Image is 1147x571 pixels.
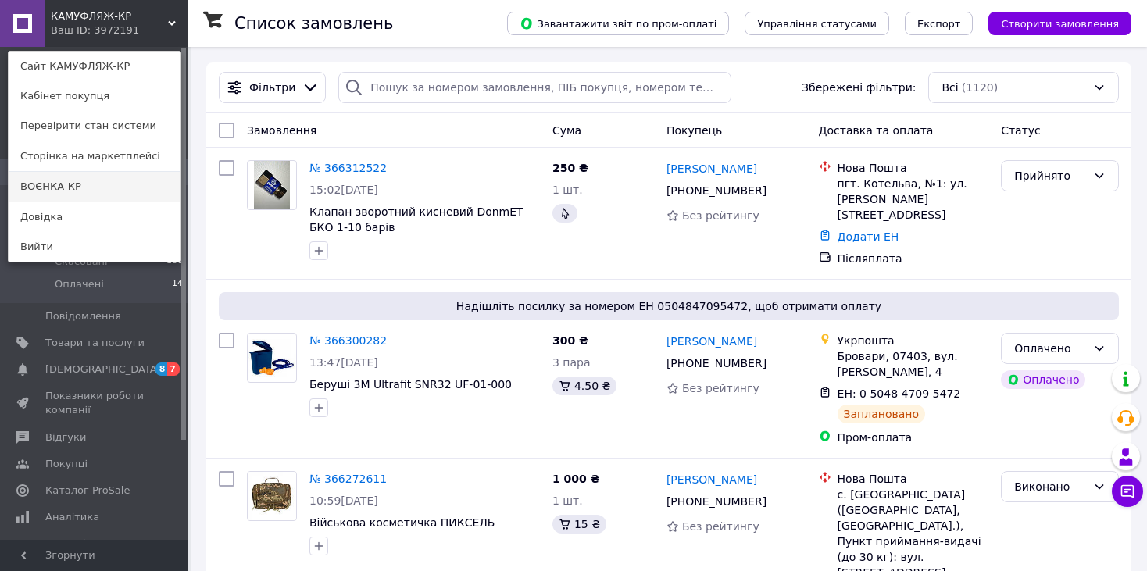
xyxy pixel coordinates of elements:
a: Вийти [9,232,180,262]
span: 1 шт. [552,494,583,507]
div: [PHONE_NUMBER] [663,491,770,512]
div: [PHONE_NUMBER] [663,180,770,202]
span: 14 [172,277,183,291]
a: № 366272611 [309,473,387,485]
a: № 366300282 [309,334,387,347]
a: Клапан зворотний кисневий DonmЕТ БКО 1-10 барів [309,205,523,234]
span: Управління сайтом [45,537,145,565]
span: Товари та послуги [45,336,145,350]
div: Укрпошта [838,333,989,348]
span: 15:02[DATE] [309,184,378,196]
a: Військова косметичка ПИКСЕЛЬ [309,516,495,529]
span: 300 ₴ [552,334,588,347]
a: Кабінет покупця [9,81,180,111]
span: Збережені фільтри: [802,80,916,95]
a: Фото товару [247,333,297,383]
div: [PHONE_NUMBER] [663,352,770,374]
span: Показники роботи компанії [45,389,145,417]
a: Сторінка на маркетплейсі [9,141,180,171]
span: Створити замовлення [1001,18,1119,30]
a: № 366312522 [309,162,387,174]
span: (1120) [962,81,999,94]
div: Виконано [1014,478,1087,495]
span: [DEMOGRAPHIC_DATA] [45,362,161,377]
img: Фото товару [254,161,291,209]
a: [PERSON_NAME] [666,161,757,177]
div: Заплановано [838,405,926,423]
span: Статус [1001,124,1041,137]
span: Без рейтингу [682,209,759,222]
span: 1 шт. [552,184,583,196]
a: [PERSON_NAME] [666,334,757,349]
div: Прийнято [1014,167,1087,184]
span: Без рейтингу [682,382,759,394]
span: Аналітика [45,510,99,524]
div: Пром-оплата [838,430,989,445]
a: Сайт КАМУФЛЯЖ-КР [9,52,180,81]
a: Беруші 3М Ultrafit SNR32 UF-01-000 [309,378,512,391]
button: Управління статусами [745,12,889,35]
span: Каталог ProSale [45,484,130,498]
button: Завантажити звіт по пром-оплаті [507,12,729,35]
button: Створити замовлення [988,12,1131,35]
h1: Список замовлень [234,14,393,33]
span: Управління статусами [757,18,877,30]
span: Надішліть посилку за номером ЕН 0504847095472, щоб отримати оплату [225,298,1113,314]
span: Покупець [666,124,722,137]
img: Фото товару [248,339,296,377]
a: Довідка [9,202,180,232]
a: Фото товару [247,160,297,210]
div: Післяплата [838,251,989,266]
span: 3 пара [552,356,591,369]
a: Створити замовлення [973,16,1131,29]
span: Замовлення [247,124,316,137]
span: Експорт [917,18,961,30]
div: Нова Пошта [838,471,989,487]
button: Чат з покупцем [1112,476,1143,507]
span: Оплачені [55,277,104,291]
span: КАМУФЛЯЖ-КР [51,9,168,23]
a: ВОЄНКА-КР [9,172,180,202]
span: Доставка та оплата [819,124,934,137]
span: Cума [552,124,581,137]
input: Пошук за номером замовлення, ПІБ покупця, номером телефону, Email, номером накладної [338,72,731,103]
div: Ваш ID: 3972191 [51,23,116,37]
span: Покупці [45,457,88,471]
div: пгт. Котельва, №1: ул. [PERSON_NAME][STREET_ADDRESS] [838,176,989,223]
a: Фото товару [247,471,297,521]
img: Фото товару [248,472,296,520]
div: 4.50 ₴ [552,377,616,395]
div: Бровари, 07403, вул. [PERSON_NAME], 4 [838,348,989,380]
span: 8 [155,362,168,376]
a: Перевірити стан системи [9,111,180,141]
span: 7 [167,362,180,376]
span: Повідомлення [45,309,121,323]
div: Оплачено [1014,340,1087,357]
span: Завантажити звіт по пром-оплаті [520,16,716,30]
span: 10:59[DATE] [309,494,378,507]
span: 13:47[DATE] [309,356,378,369]
a: [PERSON_NAME] [666,472,757,487]
button: Експорт [905,12,974,35]
span: Всі [942,80,958,95]
div: 15 ₴ [552,515,606,534]
span: 250 ₴ [552,162,588,174]
span: ЕН: 0 5048 4709 5472 [838,387,961,400]
a: Додати ЕН [838,230,899,243]
span: Відгуки [45,430,86,444]
span: Фільтри [249,80,295,95]
span: Без рейтингу [682,520,759,533]
span: 1 000 ₴ [552,473,600,485]
div: Оплачено [1001,370,1085,389]
div: Нова Пошта [838,160,989,176]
